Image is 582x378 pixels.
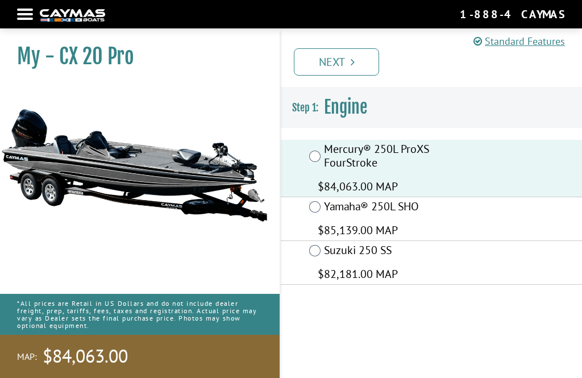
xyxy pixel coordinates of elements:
h3: Engine [281,86,582,128]
div: 1-888-4CAYMAS [460,7,565,22]
label: Yamaha® 250L SHO [324,200,477,216]
ul: Pagination [291,47,582,76]
a: Standard Features [473,34,565,49]
span: $85,139.00 MAP [318,222,398,239]
span: $82,181.00 MAP [318,265,398,283]
p: *All prices are Retail in US Dollars and do not include dealer freight, prep, tariffs, fees, taxe... [17,294,263,335]
a: Next [294,48,379,76]
h1: My - CX 20 Pro [17,44,251,69]
label: Suzuki 250 SS [324,243,477,260]
span: MAP: [17,351,37,363]
span: $84,063.00 MAP [318,178,398,195]
span: $84,063.00 [43,344,128,368]
label: Mercury® 250L ProXS FourStroke [324,142,477,172]
img: white-logo-c9c8dbefe5ff5ceceb0f0178aa75bf4bb51f6bca0971e226c86eb53dfe498488.png [40,9,105,21]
